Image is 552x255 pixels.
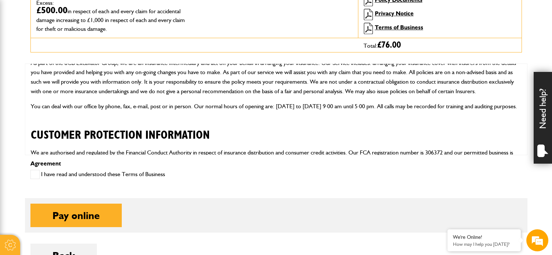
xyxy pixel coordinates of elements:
dd: £500.00 [36,6,189,32]
h2: CUSTOMER PROTECTION INFORMATION [31,117,522,142]
p: You can deal with our office by phone, fax, e-mail, post or in person. Our normal hours of openin... [31,102,522,111]
p: As part of the JCB Excavator Group, we are an Insurance Intermediary and act on your behalf in ar... [31,58,522,96]
a: Privacy Notice [375,10,414,17]
button: Pay online [30,204,122,227]
span: in respect of each and every claim for accidental damage increasing to £1,000 in respect of each ... [36,8,185,32]
p: We are authorised and regulated by the Financial Conduct Authority in respect of insurance distri... [31,148,522,185]
span: £ [377,41,401,50]
p: Agreement [30,161,522,167]
div: Need help? [534,72,552,164]
a: Terms of Business [375,24,423,31]
p: How may I help you today? [453,241,515,247]
label: I have read and understood these Terms of Business [30,170,165,179]
div: We're Online! [453,234,515,240]
div: Total: [358,38,522,52]
span: 76.00 [381,41,401,50]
